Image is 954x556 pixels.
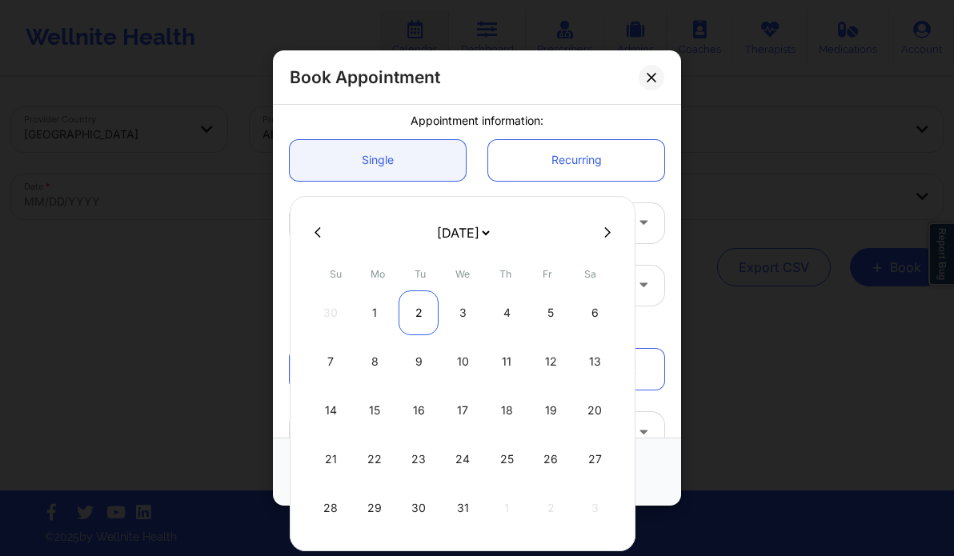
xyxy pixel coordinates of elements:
[488,140,664,181] a: Recurring
[443,437,483,482] div: Wed Dec 24 2025
[355,290,395,335] div: Mon Dec 01 2025
[443,486,483,530] div: Wed Dec 31 2025
[311,339,351,384] div: Sun Dec 07 2025
[499,268,511,280] abbr: Thursday
[575,388,615,433] div: Sat Dec 20 2025
[279,322,675,338] div: Patient information:
[399,486,439,530] div: Tue Dec 30 2025
[355,486,395,530] div: Mon Dec 29 2025
[371,268,385,280] abbr: Monday
[399,388,439,433] div: Tue Dec 16 2025
[584,268,596,280] abbr: Saturday
[290,140,466,181] a: Single
[531,388,571,433] div: Fri Dec 19 2025
[531,437,571,482] div: Fri Dec 26 2025
[531,290,571,335] div: Fri Dec 05 2025
[399,339,439,384] div: Tue Dec 09 2025
[311,388,351,433] div: Sun Dec 14 2025
[531,339,571,384] div: Fri Dec 12 2025
[543,268,552,280] abbr: Friday
[575,437,615,482] div: Sat Dec 27 2025
[487,339,527,384] div: Thu Dec 11 2025
[311,486,351,530] div: Sun Dec 28 2025
[443,290,483,335] div: Wed Dec 03 2025
[355,339,395,384] div: Mon Dec 08 2025
[443,388,483,433] div: Wed Dec 17 2025
[443,339,483,384] div: Wed Dec 10 2025
[487,388,527,433] div: Thu Dec 18 2025
[455,268,470,280] abbr: Wednesday
[575,339,615,384] div: Sat Dec 13 2025
[355,388,395,433] div: Mon Dec 15 2025
[487,437,527,482] div: Thu Dec 25 2025
[399,290,439,335] div: Tue Dec 02 2025
[311,437,351,482] div: Sun Dec 21 2025
[330,268,342,280] abbr: Sunday
[487,290,527,335] div: Thu Dec 04 2025
[279,113,675,129] div: Appointment information:
[399,437,439,482] div: Tue Dec 23 2025
[290,66,440,88] h2: Book Appointment
[355,437,395,482] div: Mon Dec 22 2025
[575,290,615,335] div: Sat Dec 06 2025
[415,268,426,280] abbr: Tuesday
